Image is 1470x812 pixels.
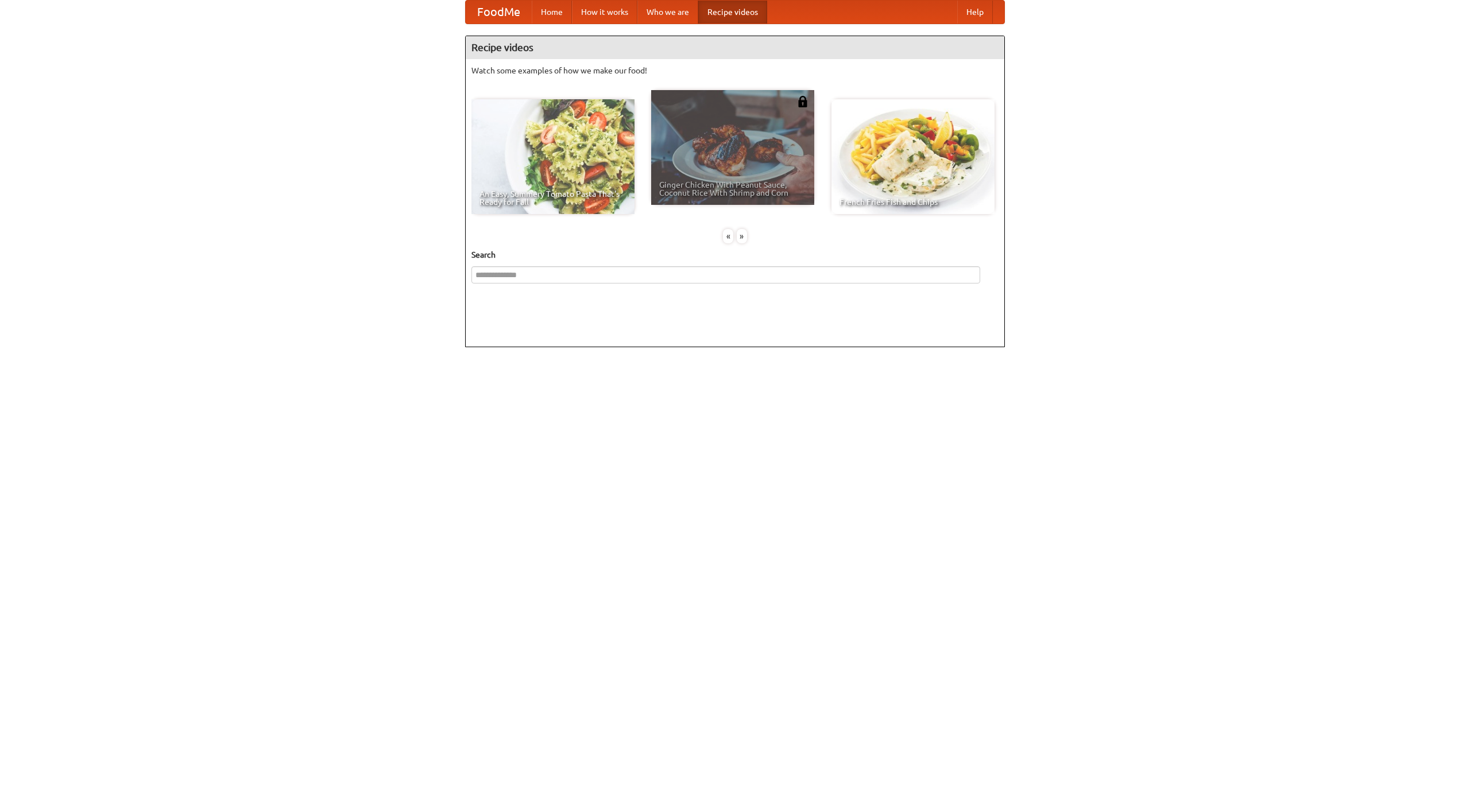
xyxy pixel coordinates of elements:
[479,190,626,206] span: An Easy, Summery Tomato Pasta That's Ready for Fall
[957,1,993,24] a: Help
[471,99,635,214] a: An Easy, Summery Tomato Pasta That's Ready for Fall
[723,229,733,243] div: «
[471,249,999,261] h5: Search
[466,1,532,24] a: FoodMe
[840,198,987,206] span: French Fries Fish and Chips
[471,65,999,76] p: Watch some examples of how we make our food!
[637,1,698,24] a: Who we are
[698,1,767,24] a: Recipe videos
[466,36,1004,59] h4: Recipe videos
[831,99,995,214] a: French Fries Fish and Chips
[797,96,808,107] img: 483408.png
[737,229,747,243] div: »
[532,1,572,24] a: Home
[572,1,637,24] a: How it works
